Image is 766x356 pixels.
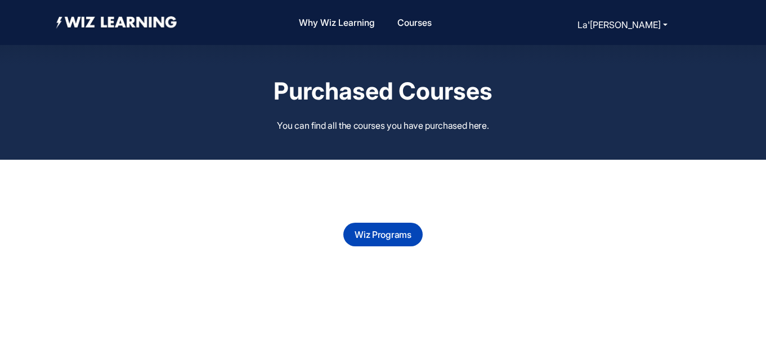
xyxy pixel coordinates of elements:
a: Wiz Programs [355,229,411,240]
h2: Purchased Courses [84,76,682,106]
button: La'[PERSON_NAME] [574,17,671,33]
p: You can find all the courses you have purchased here. [230,119,536,132]
button: Wiz Programs [343,223,422,246]
a: Why Wiz Learning [294,11,379,35]
a: Courses [393,11,436,35]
